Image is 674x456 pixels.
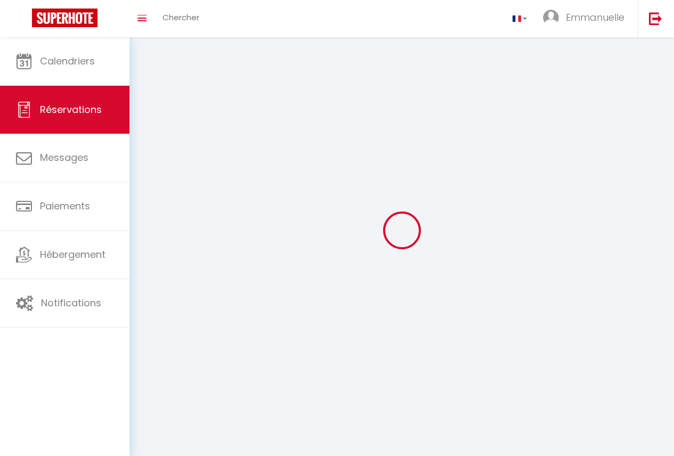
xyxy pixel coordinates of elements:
img: Super Booking [32,9,98,27]
img: ... [543,10,559,26]
iframe: LiveChat chat widget [629,411,674,456]
span: Réservations [40,103,102,116]
img: logout [649,12,662,25]
span: Chercher [163,12,199,23]
span: Calendriers [40,54,95,68]
span: Emmanuelle [566,11,624,24]
span: Paiements [40,199,90,213]
span: Messages [40,151,88,164]
span: Notifications [41,296,101,310]
span: Hébergement [40,248,105,261]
